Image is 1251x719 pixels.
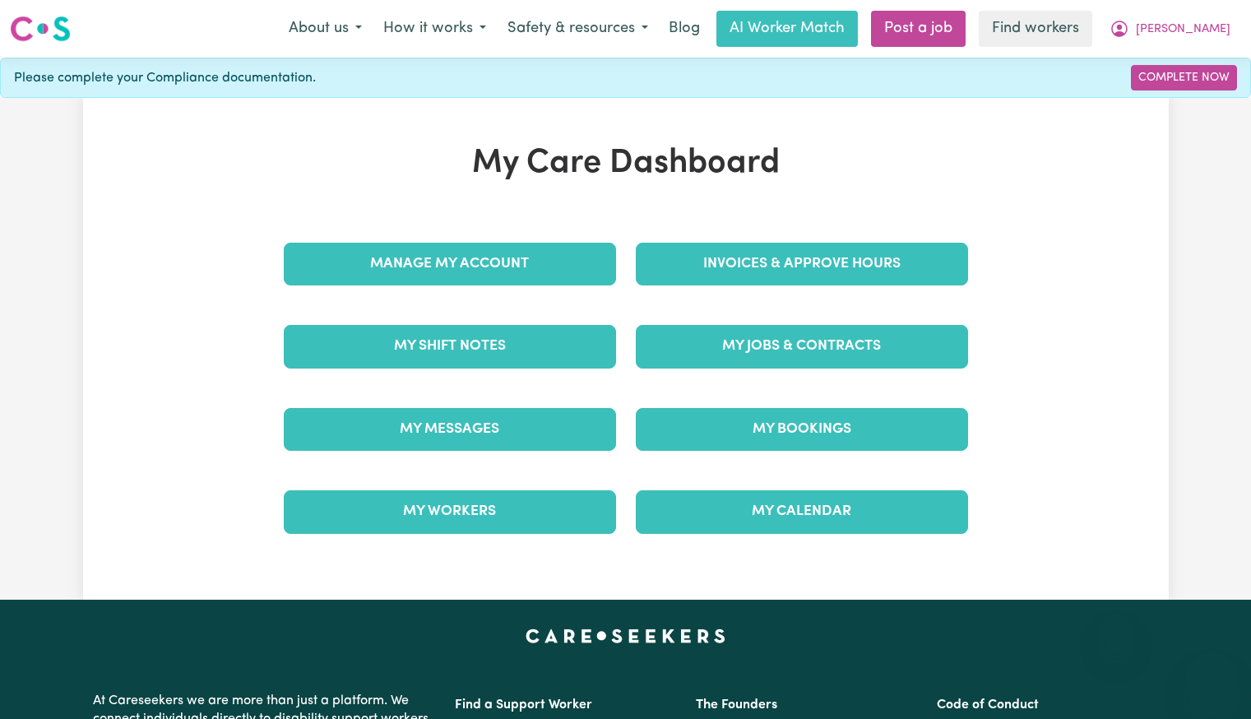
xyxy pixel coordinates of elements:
[284,490,616,533] a: My Workers
[284,408,616,451] a: My Messages
[636,243,968,285] a: Invoices & Approve Hours
[455,698,592,712] a: Find a Support Worker
[526,629,725,642] a: Careseekers home page
[274,144,978,183] h1: My Care Dashboard
[1099,12,1241,46] button: My Account
[10,10,71,48] a: Careseekers logo
[14,68,316,88] span: Please complete your Compliance documentation.
[636,490,968,533] a: My Calendar
[696,698,777,712] a: The Founders
[716,11,858,47] a: AI Worker Match
[278,12,373,46] button: About us
[636,408,968,451] a: My Bookings
[10,14,71,44] img: Careseekers logo
[1136,21,1230,39] span: [PERSON_NAME]
[659,11,710,47] a: Blog
[636,325,968,368] a: My Jobs & Contracts
[871,11,966,47] a: Post a job
[373,12,497,46] button: How it works
[497,12,659,46] button: Safety & resources
[937,698,1039,712] a: Code of Conduct
[284,325,616,368] a: My Shift Notes
[1100,614,1133,647] iframe: Close message
[1185,653,1238,706] iframe: Button to launch messaging window
[979,11,1092,47] a: Find workers
[1131,65,1237,90] a: Complete Now
[284,243,616,285] a: Manage My Account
